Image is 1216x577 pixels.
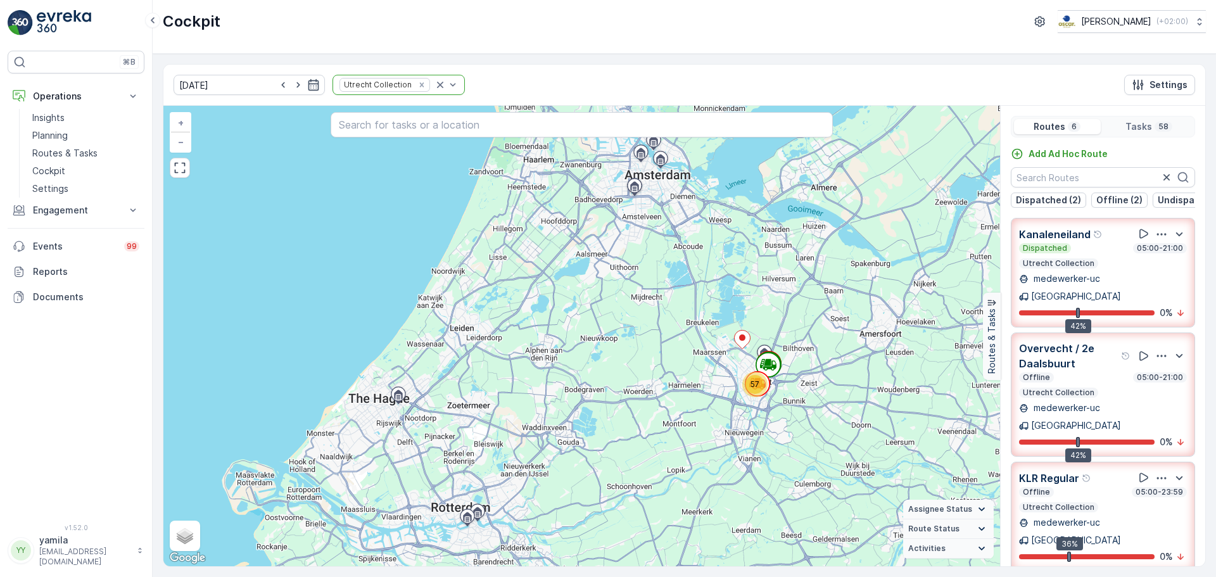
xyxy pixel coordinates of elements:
span: + [178,117,184,128]
div: 42% [1065,448,1091,462]
button: Dispatched (2) [1011,193,1086,208]
div: Help Tooltip Icon [1082,473,1092,483]
summary: Assignee Status [903,500,994,519]
p: ⌘B [123,57,136,67]
p: Planning [32,129,68,142]
p: Cockpit [163,11,220,32]
p: Settings [32,182,68,195]
input: dd/mm/yyyy [174,75,325,95]
div: 36% [1056,537,1083,551]
button: [PERSON_NAME](+02:00) [1058,10,1206,33]
p: Tasks [1125,120,1152,133]
p: Overvecht / 2e Daalsbuurt [1019,341,1118,371]
p: ( +02:00 ) [1156,16,1188,27]
p: [EMAIL_ADDRESS][DOMAIN_NAME] [39,547,130,567]
p: [PERSON_NAME] [1081,15,1151,28]
a: Planning [27,127,144,144]
a: Routes & Tasks [27,144,144,162]
p: 58 [1157,122,1170,132]
p: 6 [1070,122,1078,132]
span: − [178,136,184,147]
div: Help Tooltip Icon [1093,229,1103,239]
button: Settings [1124,75,1195,95]
p: Reports [33,265,139,278]
a: Zoom Out [171,132,190,151]
p: [GEOGRAPHIC_DATA] [1031,290,1121,303]
div: Remove Utrecht Collection [415,80,429,90]
p: Cockpit [32,165,65,177]
p: Utrecht Collection [1022,388,1096,398]
a: Documents [8,284,144,310]
p: Offline (2) [1096,194,1143,206]
p: Offline [1022,372,1051,383]
p: Utrecht Collection [1022,258,1096,269]
div: Help Tooltip Icon [1121,351,1131,361]
p: Insights [32,111,65,124]
p: medewerker-uc [1031,516,1100,529]
a: Layers [171,522,199,550]
img: logo [8,10,33,35]
p: Utrecht Collection [1022,502,1096,512]
p: Settings [1149,79,1187,91]
span: Assignee Status [908,504,972,514]
div: 42% [1065,319,1091,333]
div: YY [11,540,31,561]
p: Events [33,240,117,253]
p: Add Ad Hoc Route [1029,148,1108,160]
img: logo_light-DOdMpM7g.png [37,10,91,35]
a: Insights [27,109,144,127]
a: Events99 [8,234,144,259]
a: Reports [8,259,144,284]
p: Documents [33,291,139,303]
button: Offline (2) [1091,193,1148,208]
button: YYyamila[EMAIL_ADDRESS][DOMAIN_NAME] [8,534,144,567]
a: Zoom In [171,113,190,132]
summary: Activities [903,539,994,559]
a: Add Ad Hoc Route [1011,148,1108,160]
p: 05:00-21:00 [1136,243,1184,253]
p: 05:00-21:00 [1136,372,1184,383]
p: [GEOGRAPHIC_DATA] [1031,419,1121,432]
p: 99 [127,241,137,251]
p: Dispatched (2) [1016,194,1081,206]
img: Google [167,550,208,566]
div: Utrecht Collection [340,79,414,91]
p: yamila [39,534,130,547]
a: Cockpit [27,162,144,180]
p: medewerker-uc [1031,402,1100,414]
a: Open this area in Google Maps (opens a new window) [167,550,208,566]
input: Search for tasks or a location [331,112,833,137]
p: medewerker-uc [1031,272,1100,285]
p: Offline [1022,487,1051,497]
p: Dispatched [1022,243,1068,253]
button: Engagement [8,198,144,223]
span: v 1.52.0 [8,524,144,531]
p: Routes & Tasks [985,308,998,374]
span: Route Status [908,524,959,534]
p: [GEOGRAPHIC_DATA] [1031,534,1121,547]
p: Engagement [33,204,119,217]
a: Settings [27,180,144,198]
img: basis-logo_rgb2x.png [1058,15,1076,29]
div: 57 [742,372,768,397]
p: Routes & Tasks [32,147,98,160]
p: 0 % [1160,550,1173,563]
button: Operations [8,84,144,109]
p: 0 % [1160,436,1173,448]
span: 57 [750,379,759,389]
input: Search Routes [1011,167,1195,187]
p: Operations [33,90,119,103]
p: Kanaleneiland [1019,227,1091,242]
p: KLR Regular [1019,471,1079,486]
p: 05:00-23:59 [1134,487,1184,497]
p: 0 % [1160,307,1173,319]
summary: Route Status [903,519,994,539]
span: Activities [908,543,946,554]
p: Routes [1034,120,1065,133]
